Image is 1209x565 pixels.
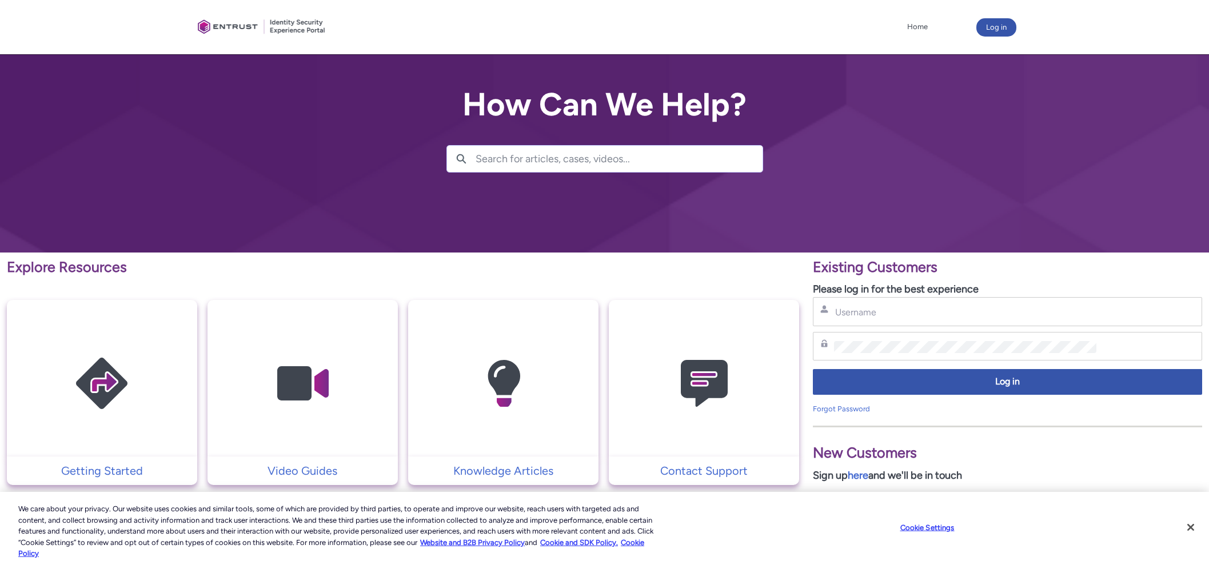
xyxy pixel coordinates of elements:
[18,503,665,559] div: We care about your privacy. Our website uses cookies and similar tools, some of which are provide...
[13,462,191,479] p: Getting Started
[1178,515,1203,540] button: Close
[615,462,793,479] p: Contact Support
[420,538,525,547] a: More information about our cookie policy., opens in a new tab
[7,257,799,278] p: Explore Resources
[609,462,799,479] a: Contact Support
[892,516,963,539] button: Cookie Settings
[813,257,1202,278] p: Existing Customers
[976,18,1016,37] button: Log in
[813,369,1202,395] button: Log in
[813,282,1202,297] p: Please log in for the best experience
[47,322,156,445] img: Getting Started
[408,462,598,479] a: Knowledge Articles
[414,462,593,479] p: Knowledge Articles
[248,322,357,445] img: Video Guides
[208,462,398,479] a: Video Guides
[848,469,868,482] a: here
[834,306,1096,318] input: Username
[446,87,763,122] h2: How Can We Help?
[540,538,618,547] a: Cookie and SDK Policy.
[7,462,197,479] a: Getting Started
[476,146,763,172] input: Search for articles, cases, videos...
[813,442,1202,464] p: New Customers
[813,404,870,413] a: Forgot Password
[650,322,759,445] img: Contact Support
[904,18,931,35] a: Home
[213,462,392,479] p: Video Guides
[820,375,1195,388] span: Log in
[813,468,1202,483] p: Sign up and we'll be in touch
[449,322,558,445] img: Knowledge Articles
[447,146,476,172] button: Search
